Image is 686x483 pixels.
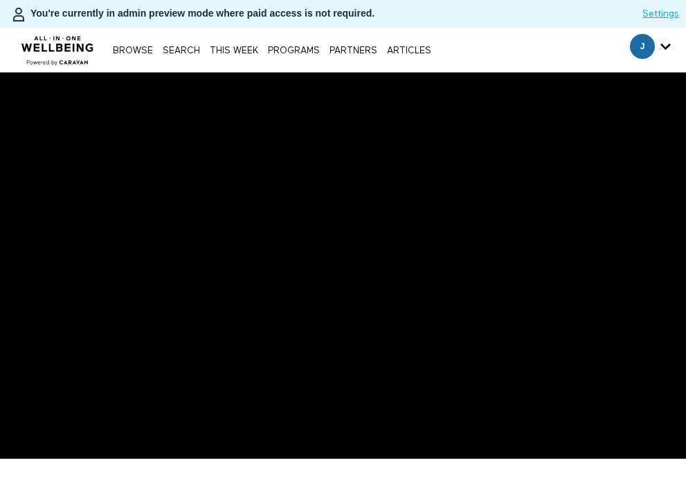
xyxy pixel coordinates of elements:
a: THIS WEEK [206,46,262,55]
a: ARTICLES [383,46,435,55]
div: Secondary [620,28,681,72]
img: CARAVAN [16,26,100,67]
a: Browse [109,46,156,55]
a: PROGRAMS [264,46,323,55]
a: Search [159,46,204,55]
a: Settings [642,7,679,21]
a: PARTNERS [326,46,381,55]
nav: Primary [109,43,434,57]
img: person-bdfc0eaa9744423c596e6e1c01710c89950b1dff7c83b5d61d716cfd8139584f.svg [10,6,27,23]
